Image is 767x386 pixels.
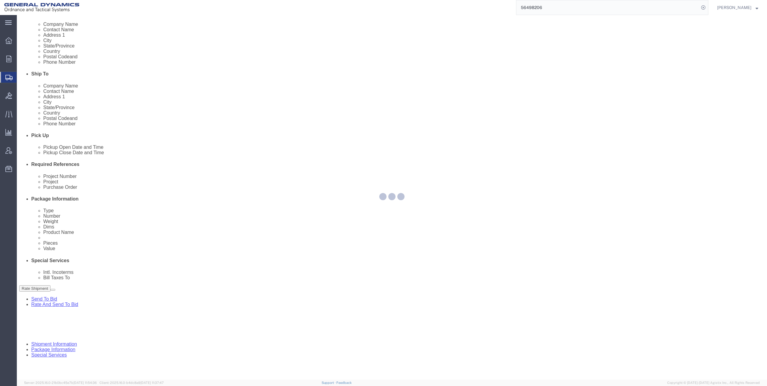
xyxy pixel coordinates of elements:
button: [PERSON_NAME] [717,4,759,11]
span: [DATE] 11:54:36 [73,381,97,384]
span: Server: 2025.16.0-21b0bc45e7b [24,381,97,384]
span: Timothy Kilraine [717,4,751,11]
span: Copyright © [DATE]-[DATE] Agistix Inc., All Rights Reserved [667,380,760,385]
span: [DATE] 11:37:47 [140,381,164,384]
a: Feedback [336,381,352,384]
img: logo [4,3,79,12]
span: Client: 2025.16.0-b4dc8a9 [99,381,164,384]
input: Search for shipment number, reference number [516,0,699,15]
a: Support [322,381,337,384]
